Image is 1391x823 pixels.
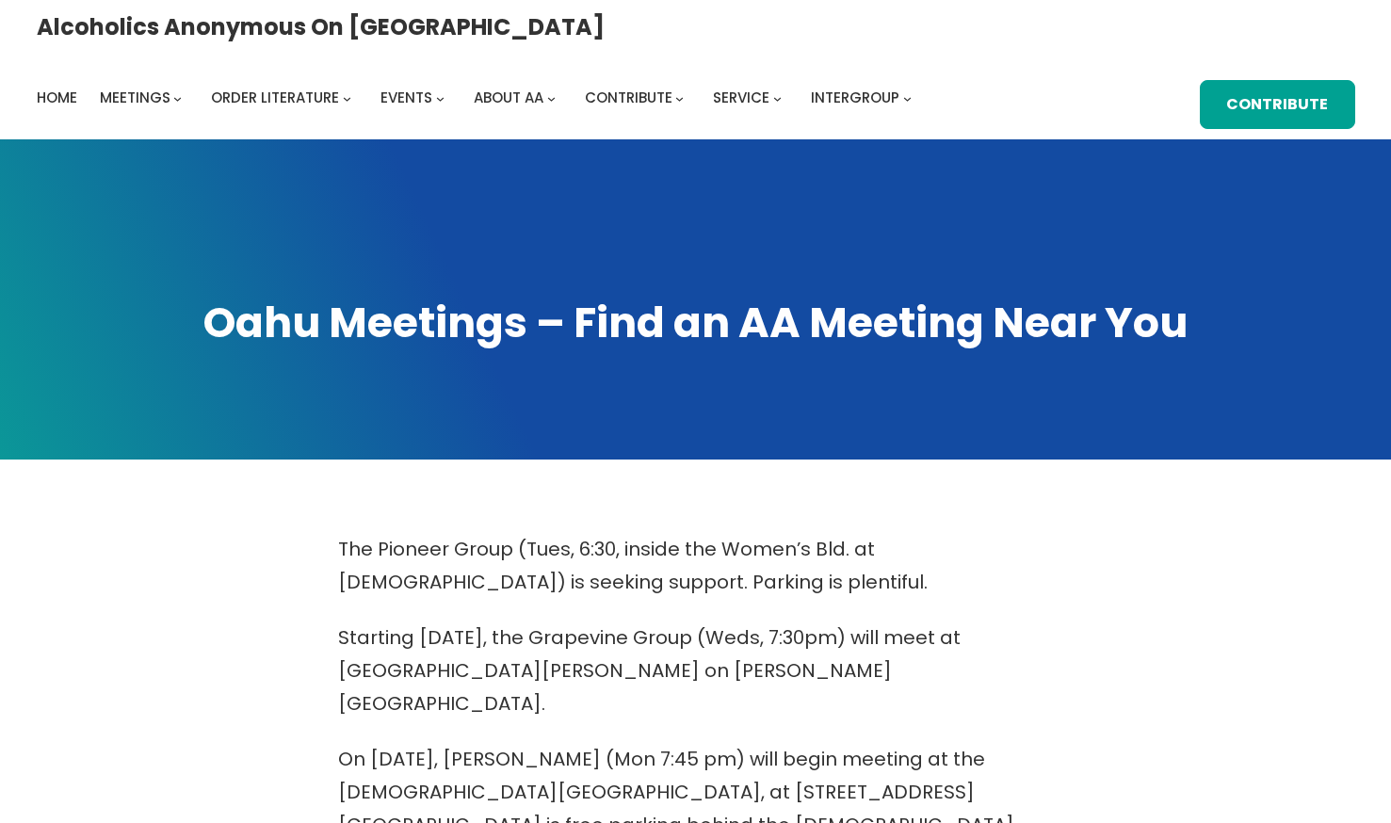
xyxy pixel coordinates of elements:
button: Order Literature submenu [343,93,351,102]
a: Alcoholics Anonymous on [GEOGRAPHIC_DATA] [37,7,605,47]
button: About AA submenu [547,93,556,102]
button: Intergroup submenu [903,93,912,102]
span: About AA [474,88,543,107]
a: Meetings [100,85,170,111]
a: Events [380,85,432,111]
a: Contribute [585,85,672,111]
button: Service submenu [773,93,782,102]
button: Contribute submenu [675,93,684,102]
button: Events submenu [436,93,445,102]
p: Starting [DATE], the Grapevine Group (Weds, 7:30pm) will meet at [GEOGRAPHIC_DATA][PERSON_NAME] o... [338,621,1054,720]
span: Events [380,88,432,107]
span: Order Literature [211,88,339,107]
a: Contribute [1200,80,1355,129]
span: Meetings [100,88,170,107]
nav: Intergroup [37,85,918,111]
span: Service [713,88,769,107]
a: About AA [474,85,543,111]
span: Intergroup [811,88,899,107]
a: Service [713,85,769,111]
a: Intergroup [811,85,899,111]
a: Home [37,85,77,111]
span: Contribute [585,88,672,107]
h1: Oahu Meetings – Find an AA Meeting Near You [37,295,1355,351]
span: Home [37,88,77,107]
button: Meetings submenu [173,93,182,102]
p: The Pioneer Group (Tues, 6:30, inside the Women’s Bld. at [DEMOGRAPHIC_DATA]) is seeking support.... [338,533,1054,599]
